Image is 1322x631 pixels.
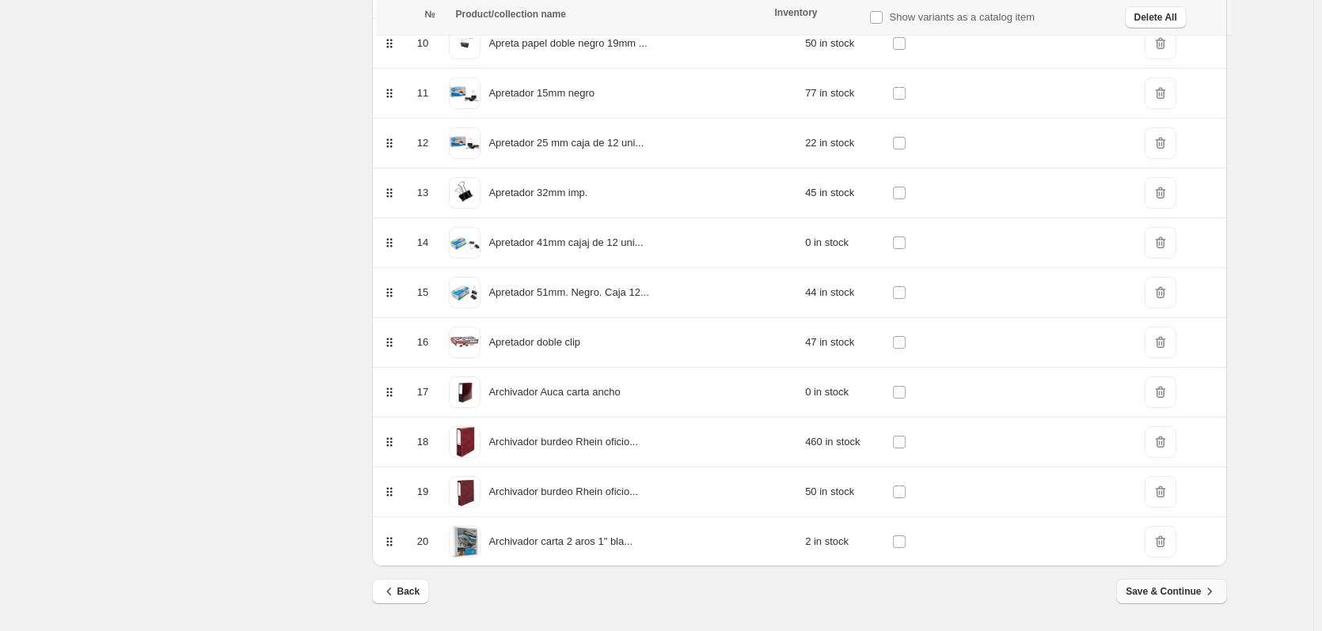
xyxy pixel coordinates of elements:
[449,526,481,557] img: 20603.jpg
[800,168,887,218] td: 45 in stock
[417,436,428,448] span: 18
[800,368,887,418] td: 0 in stock
[449,127,481,159] img: APREHOL004_WEB1_350x350_eff7660e-9a41-4398-a2eb-37fc95711e92.webp
[449,327,481,358] img: X_apretador-25-416x4169294.jpg
[417,137,428,149] span: 12
[488,334,580,350] p: Apretador doble clip
[417,336,428,348] span: 16
[488,285,648,300] p: Apretador 51mm. Negro. Caja 12...
[1134,11,1177,24] span: Delete All
[449,227,481,259] img: APREHOL005_WEB1_350x350_0adefcbd-5c52-4f3d-a243-c693137a6cd3.webp
[800,218,887,268] td: 0 in stock
[372,579,430,604] button: Back
[488,384,620,400] p: Archivador Auca carta ancho
[449,376,481,408] img: archivador-auca-carta-ancho.jpg
[800,19,887,69] td: 50 in stock
[1116,579,1226,604] button: Save & Continue
[488,185,587,201] p: Apretador 32mm imp.
[449,77,481,109] img: APREHOL001_WEB1_350x350_49600fc3-803f-43e9-a146-cc7c2aee67e6.webp
[425,9,435,20] span: №
[488,85,595,101] p: Apretador 15mm negro
[417,236,428,248] span: 14
[417,87,428,99] span: 11
[488,36,647,51] p: Apreta papel doble negro 19mm ...
[488,534,633,550] p: Archivador carta 2 aros 1" bla...
[488,135,644,151] p: Apretador 25 mm caja de 12 uni...
[800,467,887,517] td: 50 in stock
[890,11,1035,23] span: Show variants as a catalog item
[449,426,481,458] img: 176120-800-auto.png
[800,268,887,318] td: 44 in stock
[488,235,643,251] p: Apretador 41mm cajaj de 12 uni...
[417,535,428,547] span: 20
[800,517,887,567] td: 2 in stock
[488,484,638,500] p: Archivador burdeo Rhein oficio...
[417,386,428,398] span: 17
[1126,584,1217,599] span: Save & Continue
[456,9,566,20] span: Product/collection name
[417,286,428,298] span: 15
[449,277,481,308] img: APREHAI001_WEB1_350x350_9f633101-1682-4cdd-a5b2-e9c047dd9110.webp
[449,476,481,508] img: 80003672-600x600_6312b403-a6af-403d-8000-9660418a853f.jpg
[800,418,887,467] td: 460 in stock
[449,177,481,209] img: binder-clips-foska-32mm.jpg
[775,6,860,19] div: Inventory
[800,119,887,168] td: 22 in stock
[1125,6,1187,28] button: Delete All
[417,37,428,49] span: 10
[417,486,428,497] span: 19
[800,318,887,368] td: 47 in stock
[800,69,887,119] td: 77 in stock
[488,434,638,450] p: Archivador burdeo Rhein oficio...
[382,584,420,599] span: Back
[417,187,428,198] span: 13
